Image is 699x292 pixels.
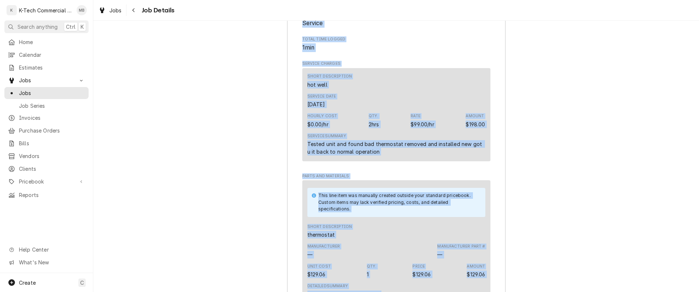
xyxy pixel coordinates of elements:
a: Go to Jobs [4,74,89,86]
span: Total Time Logged [302,43,490,52]
div: Amount [466,113,485,128]
div: Cost [307,264,331,278]
a: Home [4,36,89,48]
span: Job Details [140,5,175,15]
div: Quantity [367,264,377,278]
div: Short Description [307,224,352,230]
div: Cost [307,271,326,278]
span: Home [19,38,85,46]
div: Unit Cost [307,264,331,269]
div: Service Summary [307,133,346,139]
div: K [7,5,17,15]
span: Search anything [18,23,58,31]
a: Clients [4,163,89,175]
div: This line item was manually created outside your standard pricebook. Custom items may lack verifi... [318,192,478,212]
span: Vendors [19,152,85,160]
div: Part Number [437,244,485,258]
a: Go to Help Center [4,244,89,256]
span: Bills [19,139,85,147]
div: Manufacturer [307,244,340,249]
div: Price [412,264,431,278]
a: Estimates [4,62,89,74]
span: Help Center [19,246,84,253]
div: Total Time Logged [302,36,490,52]
div: Amount [467,264,485,269]
span: Job Series [19,102,85,110]
div: Service Charges List [302,68,490,165]
div: Price [411,121,434,128]
div: Part Number [437,251,442,259]
span: Pricebook [19,178,74,185]
div: Manufacturer [307,251,312,259]
div: Amount [466,113,484,119]
span: Calendar [19,51,85,59]
div: Rate [411,113,420,119]
span: Jobs [19,89,85,97]
a: Invoices [4,112,89,124]
a: Job Series [4,100,89,112]
div: Cost [307,121,329,128]
a: Vendors [4,150,89,162]
div: Quantity [369,121,379,128]
span: Create [19,280,36,286]
a: Jobs [4,87,89,99]
button: Search anythingCtrlK [4,20,89,33]
span: Reports [19,191,85,199]
div: Price [411,113,434,128]
span: Service [302,20,323,27]
a: Calendar [4,49,89,61]
div: Service Date [307,94,336,108]
span: What's New [19,259,84,266]
div: Service Charges [302,61,490,164]
span: Total Time Logged [302,36,490,42]
div: Cost [307,113,337,128]
span: Jobs [19,76,74,84]
span: Clients [19,165,85,173]
span: Job Type [302,19,490,28]
div: Detailed Summary [307,283,348,289]
span: K [81,23,84,31]
div: Line Item [302,68,490,161]
span: Purchase Orders [19,127,85,134]
div: Short Description [307,74,352,79]
span: Ctrl [66,23,75,31]
a: Jobs [96,4,125,16]
div: Quantity [367,271,369,278]
div: Qty. [367,264,377,269]
span: C [80,279,84,287]
a: Purchase Orders [4,125,89,137]
span: Parts and Materials [302,173,490,179]
div: Quantity [369,113,379,128]
div: Service Date [307,94,336,99]
div: Mehdi Bazidane's Avatar [77,5,87,15]
div: Price [412,271,431,278]
div: Qty. [369,113,378,119]
span: 1min [302,44,315,51]
div: Short Description [307,231,335,238]
a: Go to What's New [4,256,89,268]
a: Bills [4,137,89,149]
div: K-Tech Commercial Kitchen Repair & Maintenance [19,7,73,14]
a: Go to Pricebook [4,175,89,188]
div: Service Date [307,100,325,108]
div: Price [412,264,425,269]
span: Service Charges [302,61,490,67]
span: Invoices [19,114,85,122]
div: Amount [467,271,485,278]
div: Short Description [307,224,352,238]
a: Reports [4,189,89,201]
div: Short Description [307,81,327,88]
div: Manufacturer Part # [437,244,485,249]
div: Tested unit and found bad thermostat removed and installed new got u it back to normal operation [307,140,485,155]
div: Amount [467,264,485,278]
div: MB [77,5,87,15]
span: Estimates [19,64,85,71]
div: Hourly Cost [307,113,337,119]
button: Navigate back [128,4,140,16]
div: Amount [466,121,485,128]
span: Jobs [109,7,122,14]
div: Manufacturer [307,244,340,258]
div: Short Description [307,74,352,88]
